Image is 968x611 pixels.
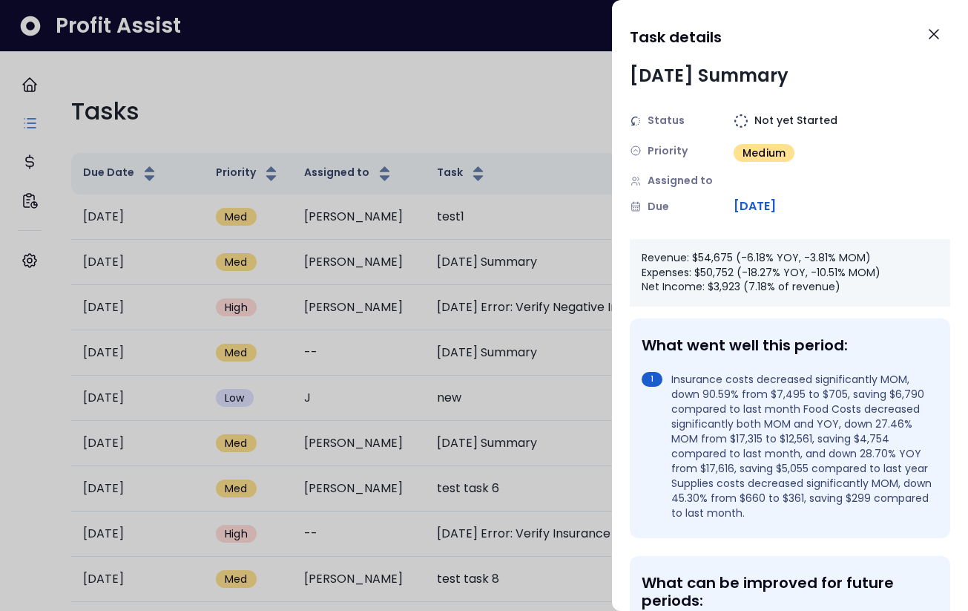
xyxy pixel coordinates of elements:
span: Medium [743,146,786,160]
h1: Task details [630,24,722,50]
img: Not yet Started [734,114,748,128]
div: Revenue: $54,675 (-6.18% YOY, -3.81% MOM) Expenses: $50,752 (-18.27% YOY, -10.51% MOM) Net Income... [630,239,950,307]
div: [DATE] Summary [630,62,788,89]
div: What went well this period: [642,336,932,354]
li: Insurance costs decreased significantly MOM, down 90.59% from $7,495 to $705, saving $6,790 compa... [642,372,932,520]
span: Not yet Started [754,113,837,128]
button: Close [918,18,950,50]
img: Status [630,115,642,127]
span: Priority [648,143,688,159]
div: What can be improved for future periods: [642,574,932,610]
span: [DATE] [734,197,776,215]
span: Status [648,113,685,128]
span: Due [648,199,669,215]
span: Assigned to [648,173,713,189]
